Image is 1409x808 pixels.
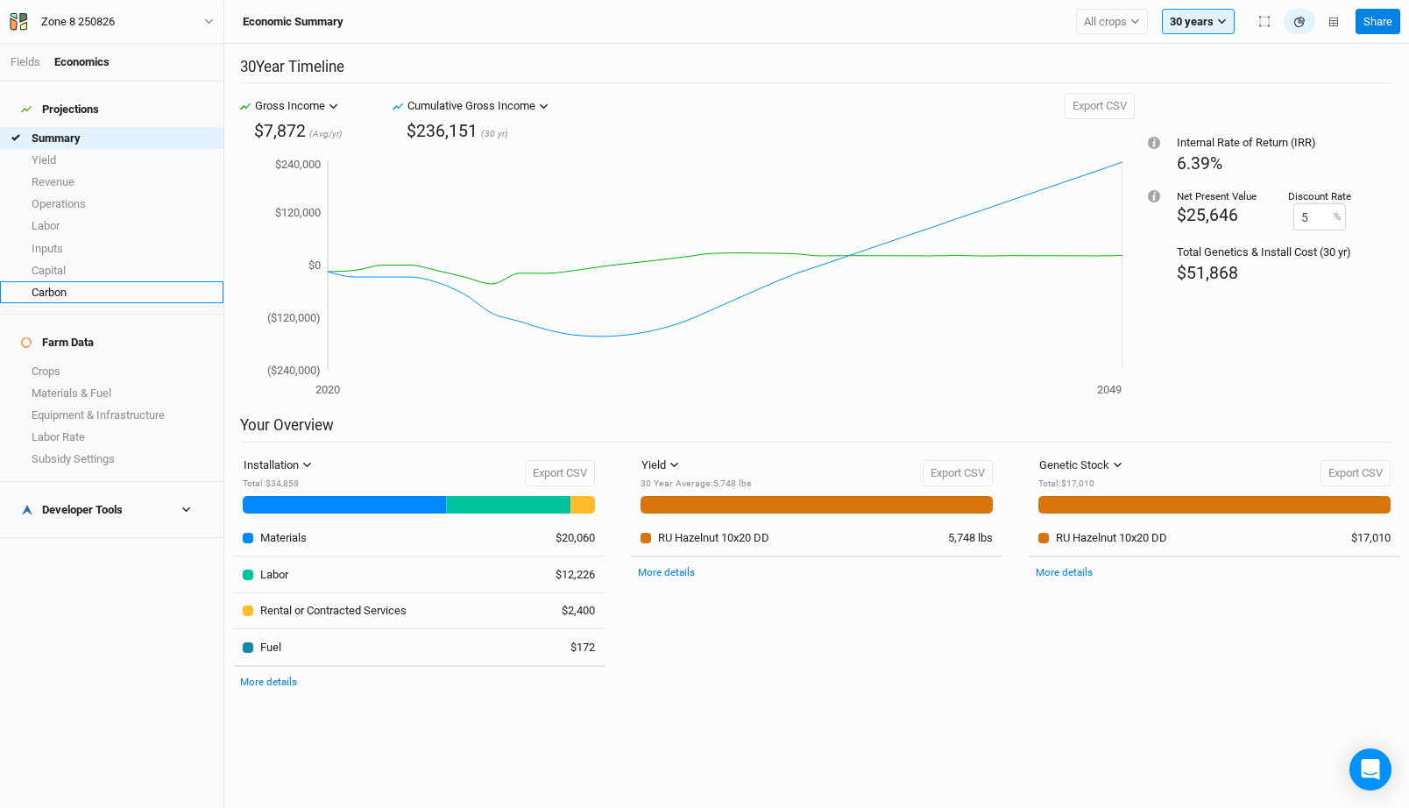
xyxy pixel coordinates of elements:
a: More details [1036,566,1093,578]
tspan: $120,000 [275,207,321,220]
div: Labor [260,567,288,583]
div: $236,151 [407,119,478,143]
button: Installation [236,452,320,478]
div: Rental or Contracted Services [260,603,407,619]
td: $12,226 [530,556,605,593]
td: $17,010 [1326,521,1400,556]
tspan: $240,000 [275,158,321,171]
div: Genetic Stock [1039,457,1109,474]
div: $7,872 [254,119,306,143]
div: Fuel [260,640,281,656]
a: Fields [11,55,40,68]
div: 30 Year Average : 5,748 lbs [641,478,751,491]
div: Total : $34,858 [243,478,320,491]
td: 5,748 lbs [928,521,1002,556]
h2: 30 Year Timeline [240,58,1393,83]
td: $2,400 [530,592,605,629]
span: 6.39% [1177,153,1222,174]
span: (30 yr) [481,128,508,141]
div: Yield [641,457,666,474]
div: Economics [54,54,110,70]
div: Projections [21,103,99,117]
div: Discount Rate [1288,189,1351,203]
div: Total : $17,010 [1038,478,1130,491]
div: Total Genetics & Install Cost (30 yr) [1177,245,1351,260]
div: Tooltip anchor [1146,135,1162,151]
div: Tooltip anchor [1146,188,1162,204]
h4: Developer Tools [11,493,213,528]
button: Export CSV [1320,460,1391,486]
button: Genetic Stock [1031,452,1130,478]
div: Farm Data [21,336,94,350]
td: $20,060 [530,521,605,556]
button: Export CSV [923,460,993,486]
tspan: 2020 [315,383,340,396]
div: Installation [244,457,299,474]
button: Share [1356,9,1400,35]
span: All crops [1084,13,1127,31]
a: More details [240,676,297,688]
div: Net Present Value [1177,189,1257,203]
div: Open Intercom Messenger [1349,748,1391,790]
div: RU Hazelnut 10x20 DD [658,530,769,546]
span: $25,646 [1177,205,1238,225]
div: Internal Rate of Return (IRR) [1177,135,1351,151]
tspan: ($240,000) [267,364,321,377]
div: Materials [260,530,307,546]
span: $51,868 [1177,263,1238,283]
button: 30 years [1162,9,1235,35]
div: Cumulative Gross Income [407,97,535,115]
label: % [1334,210,1341,224]
div: Developer Tools [21,503,123,517]
a: More details [638,566,695,578]
div: Zone 8 250826 [41,13,115,31]
button: Cumulative Gross Income [403,93,553,119]
h2: Your Overview [240,416,1393,442]
div: Gross Income [255,97,325,115]
tspan: $0 [308,259,321,272]
tspan: ($120,000) [267,311,321,324]
button: Zone 8 250826 [9,12,215,32]
h3: Economic Summary [243,15,343,29]
button: Gross Income [251,93,343,119]
button: Export CSV [525,460,595,486]
button: Yield [634,452,687,478]
div: RU Hazelnut 10x20 DD [1056,530,1167,546]
button: All crops [1076,9,1148,35]
input: 0 [1293,203,1346,230]
button: Export CSV [1065,93,1135,119]
span: (Avg/yr) [309,128,343,141]
tspan: 2049 [1097,383,1122,396]
td: $172 [530,629,605,666]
